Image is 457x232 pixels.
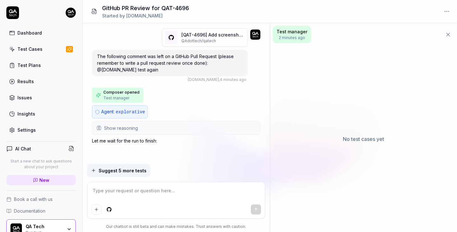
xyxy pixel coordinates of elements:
p: Agent: [101,108,145,116]
div: Insights [17,110,35,117]
div: Issues [17,94,32,101]
div: Test Plans [17,62,41,69]
img: 7ccf6c19-61ad-4a6c-8811-018b02a1b829.jpg [250,30,260,40]
span: Show reasoning [104,125,138,131]
a: Settings [6,124,76,136]
h4: AI Chat [15,145,31,152]
p: QAdottech / qatech [181,38,245,44]
a: New [6,175,76,185]
span: [DOMAIN_NAME] [188,77,219,82]
button: Add attachment [91,204,101,215]
p: [QAT-4696] Add screenshot to blueprint tests (# 5501 ) [181,31,245,38]
button: Suggest 5 more tests [87,164,150,177]
div: QA Tech [26,224,62,229]
span: Book a call with us [14,196,53,202]
div: Dashboard [17,30,42,36]
span: 2 minutes ago [277,35,307,41]
span: Test manager [277,28,307,35]
div: Results [17,78,34,85]
span: Suggest 5 more tests [99,167,147,174]
div: , 4 minutes ago [188,77,246,83]
span: Documentation [14,208,45,214]
a: Test Plans [6,59,76,71]
div: Test Cases [17,46,42,52]
span: [DOMAIN_NAME] [126,13,163,18]
a: Issues [6,91,76,104]
span: New [39,177,49,183]
div: Settings [17,127,36,133]
p: Let me wait for the run to finish: [92,137,260,144]
a: Insights [6,108,76,120]
button: Test manager2 minutes ago [273,26,311,43]
button: Show reasoning [93,122,260,134]
p: No test cases yet [343,135,384,143]
button: [QAT-4696] Add screenshot to blueprint tests(#5501)QAdottech/qatech [162,28,248,47]
div: Started by [102,12,189,19]
a: Documentation [6,208,76,214]
span: Composer opened [103,89,140,95]
img: 7ccf6c19-61ad-4a6c-8811-018b02a1b829.jpg [66,8,76,18]
a: Test Cases [6,43,76,55]
p: Start a new chat to ask questions about your project [6,158,76,170]
span: Test manager [103,95,129,101]
div: Our chatbot is still beta and can make mistakes. Trust answers with caution. [87,224,265,229]
a: Dashboard [6,27,76,39]
span: The following comment was left on a GitHub Pull Request (please remember to write a pull request ... [97,54,234,72]
h1: GitHub PR Review for QAT-4696 [102,4,189,12]
span: explorative [116,109,145,115]
a: Book a call with us [6,196,76,202]
a: Results [6,75,76,88]
button: Composer openedTest manager [92,88,143,103]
